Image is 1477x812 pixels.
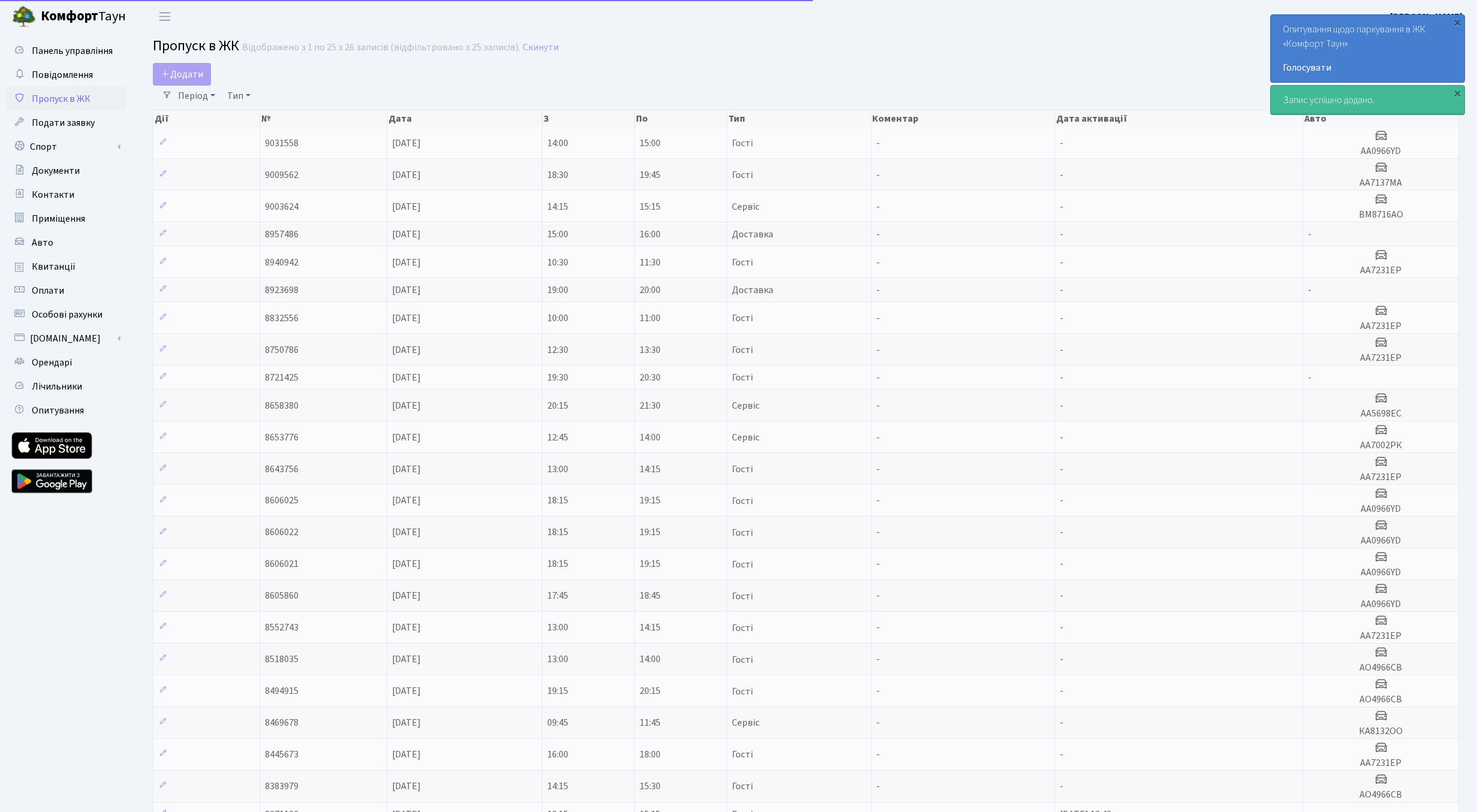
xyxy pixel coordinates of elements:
[547,256,568,269] span: 10:30
[32,404,84,417] span: Опитування
[392,716,421,729] span: [DATE]
[1308,283,1312,297] span: -
[32,380,82,393] span: Лічильники
[265,558,299,571] span: 8606021
[6,351,126,375] a: Орендарі
[1060,343,1063,357] span: -
[732,230,773,239] span: Доставка
[732,170,753,180] span: Гості
[732,401,759,410] span: Сервіс
[876,748,880,761] span: -
[876,200,880,213] span: -
[871,110,1055,127] th: Коментар
[876,431,880,444] span: -
[1283,61,1452,75] a: Голосувати
[265,200,299,213] span: 9003624
[1060,621,1063,635] span: -
[635,110,727,127] th: По
[1271,15,1464,82] div: Опитування щодо паркування в ЖК «Комфорт Таун»
[547,371,568,384] span: 19:30
[640,716,661,729] span: 11:45
[32,68,93,81] span: Повідомлення
[392,621,421,635] span: [DATE]
[6,327,126,351] a: [DOMAIN_NAME]
[265,780,299,793] span: 8383979
[265,256,299,269] span: 8940942
[732,202,759,212] span: Сервіс
[640,621,661,635] span: 14:15
[265,653,299,666] span: 8518035
[153,35,239,56] span: Пропуск в ЖК
[32,44,113,58] span: Панель управління
[1451,16,1463,28] div: ×
[265,137,299,150] span: 9031558
[265,621,299,635] span: 8552743
[1451,87,1463,99] div: ×
[1308,630,1454,642] h5: АА7231ЕР
[222,86,255,106] a: Тип
[547,653,568,666] span: 13:00
[32,116,95,129] span: Подати заявку
[6,87,126,111] a: Пропуск в ЖК
[6,63,126,87] a: Повідомлення
[1308,440,1454,451] h5: АА7002РК
[1308,726,1454,737] h5: КА8132ОО
[547,780,568,793] span: 14:15
[732,750,753,759] span: Гості
[1303,110,1459,127] th: Авто
[392,399,421,412] span: [DATE]
[732,433,759,442] span: Сервіс
[876,621,880,635] span: -
[392,780,421,793] span: [DATE]
[1308,146,1454,157] h5: AA0966YD
[876,463,880,476] span: -
[265,312,299,325] span: 8832556
[732,464,753,474] span: Гості
[1060,748,1063,761] span: -
[876,256,880,269] span: -
[1271,86,1464,114] div: Запис успішно додано.
[1308,567,1454,578] h5: AA0966YD
[876,558,880,571] span: -
[876,312,880,325] span: -
[1308,408,1454,419] h5: АА5698ЕС
[732,285,773,295] span: Доставка
[547,431,568,444] span: 12:45
[392,526,421,539] span: [DATE]
[265,748,299,761] span: 8445673
[640,283,661,297] span: 20:00
[547,399,568,412] span: 20:15
[1060,558,1063,571] span: -
[547,685,568,698] span: 19:15
[150,7,180,26] button: Переключити навігацію
[392,748,421,761] span: [DATE]
[1308,503,1454,515] h5: AA0966YD
[6,303,126,327] a: Особові рахунки
[640,558,661,571] span: 19:15
[392,653,421,666] span: [DATE]
[392,200,421,213] span: [DATE]
[6,255,126,279] a: Квитанції
[265,463,299,476] span: 8643756
[640,371,661,384] span: 20:30
[1308,228,1312,241] span: -
[1060,399,1063,412] span: -
[876,371,880,384] span: -
[265,590,299,603] span: 8605860
[265,685,299,698] span: 8494915
[260,110,387,127] th: №
[1060,168,1063,182] span: -
[1308,472,1454,483] h5: АА7231ЕР
[640,200,661,213] span: 15:15
[161,68,203,81] span: Додати
[265,343,299,357] span: 8750786
[640,748,661,761] span: 18:00
[1390,10,1463,23] b: [PERSON_NAME]
[32,260,76,273] span: Квитанції
[732,655,753,665] span: Гості
[392,590,421,603] span: [DATE]
[547,558,568,571] span: 18:15
[265,283,299,297] span: 8923698
[876,137,880,150] span: -
[1308,265,1454,276] h5: АА7231ЕР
